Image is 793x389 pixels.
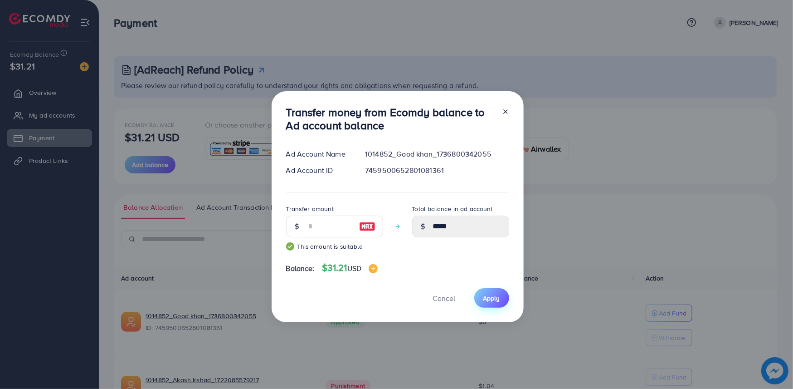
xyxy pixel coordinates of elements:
[279,149,358,159] div: Ad Account Name
[286,204,334,213] label: Transfer amount
[347,263,361,273] span: USD
[483,294,500,303] span: Apply
[369,264,378,273] img: image
[412,204,493,213] label: Total balance in ad account
[433,293,456,303] span: Cancel
[358,165,516,176] div: 7459500652801081361
[286,242,294,251] img: guide
[358,149,516,159] div: 1014852_Good khan_1736800342055
[474,288,509,308] button: Apply
[322,262,378,274] h4: $31.21
[422,288,467,308] button: Cancel
[286,242,383,251] small: This amount is suitable
[279,165,358,176] div: Ad Account ID
[286,106,495,132] h3: Transfer money from Ecomdy balance to Ad account balance
[286,263,315,274] span: Balance:
[359,221,375,232] img: image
